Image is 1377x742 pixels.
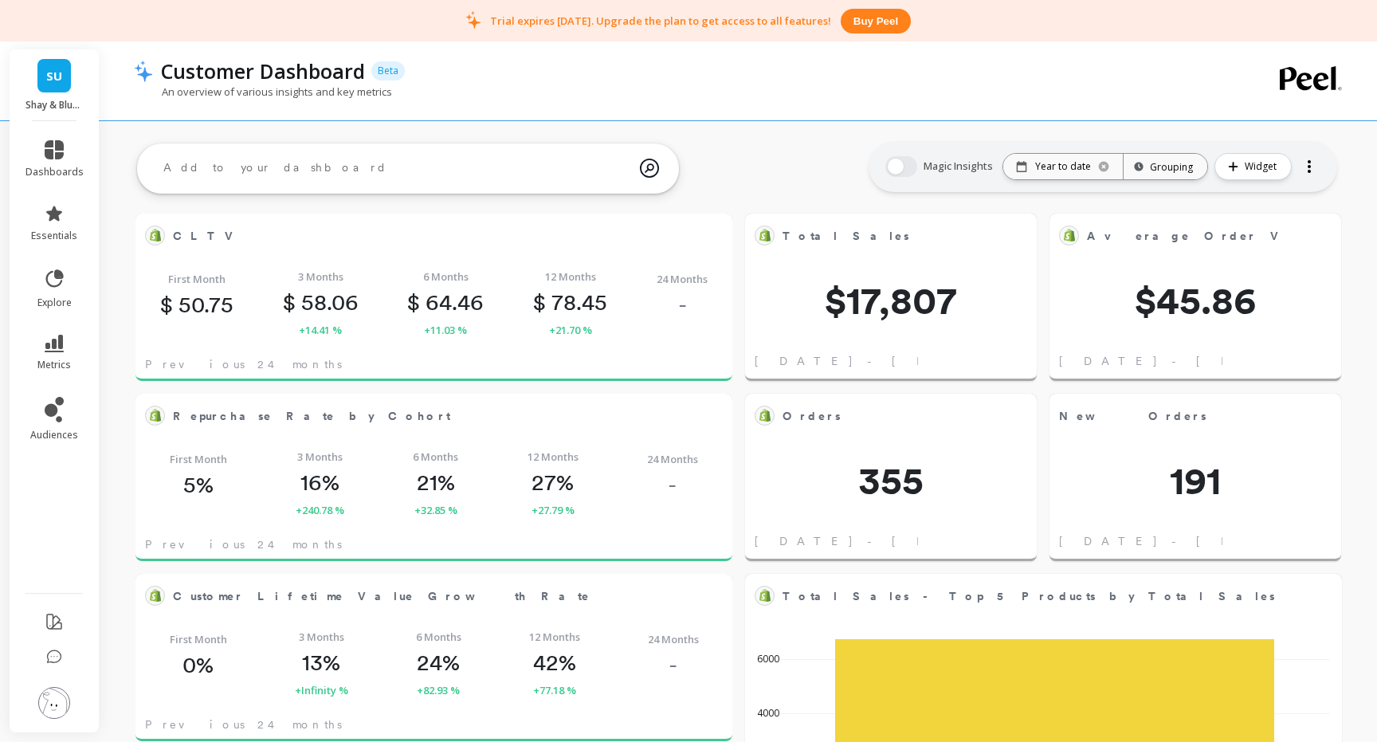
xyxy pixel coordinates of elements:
[1059,353,1296,369] span: [DATE] - [DATE]
[745,281,1037,320] span: $17,807
[417,682,460,698] span: +82.93 %
[145,356,342,372] span: Previous 24 months
[528,449,579,465] span: 12 Months
[296,502,344,518] span: +240.78 %
[678,291,687,318] p: -
[1087,228,1339,245] span: Average Order Value*
[924,159,996,175] span: Magic Insights
[841,9,911,33] button: Buy peel
[1214,153,1292,180] button: Widget
[173,408,450,425] span: Repurchase Rate by Cohort
[161,57,365,84] p: Customer Dashboard
[745,461,1037,500] span: 355
[533,682,576,698] span: +77.18 %
[300,469,339,496] p: 16%
[295,682,348,698] span: +Infinity %
[37,296,72,309] span: explore
[302,649,340,676] p: 13%
[160,291,233,318] p: 50.75
[46,67,62,85] span: SU
[173,405,672,427] span: Repurchase Rate by Cohort
[173,228,242,245] span: CLTV
[490,14,831,28] p: Trial expires [DATE]. Upgrade the plan to get access to all features!
[1059,408,1206,425] span: New Orders
[371,61,405,80] p: Beta
[783,405,976,427] span: Orders
[532,502,575,518] span: +27.79 %
[160,291,173,318] span: $
[529,629,580,645] span: 12 Months
[37,359,71,371] span: metrics
[299,629,344,645] span: 3 Months
[783,225,976,247] span: Total Sales
[1049,281,1341,320] span: $45.86
[647,451,698,467] span: 24 Months
[25,99,84,112] p: Shay & Blue USA
[1049,461,1341,500] span: 191
[533,649,576,676] p: 42%
[1059,405,1281,427] span: New Orders
[38,687,70,719] img: profile picture
[783,408,841,425] span: Orders
[533,289,546,316] span: $
[297,449,343,465] span: 3 Months
[134,60,153,82] img: header icon
[134,84,392,99] p: An overview of various insights and key metrics
[657,271,708,287] span: 24 Months
[413,449,458,465] span: 6 Months
[31,230,77,242] span: essentials
[173,585,672,607] span: Customer Lifetime Value Growth Rate
[783,585,1281,607] span: Total Sales - Top 5 Products by Total Sales
[1059,533,1296,549] span: [DATE] - [DATE]
[298,269,343,285] span: 3 Months
[1087,225,1281,247] span: Average Order Value*
[407,289,484,316] p: 64.46
[145,716,342,732] span: Previous 24 months
[1245,159,1281,175] span: Widget
[669,651,677,678] p: -
[755,533,991,549] span: [DATE] - [DATE]
[783,228,909,245] span: Total Sales
[173,588,590,605] span: Customer Lifetime Value Growth Rate
[423,269,469,285] span: 6 Months
[545,269,596,285] span: 12 Months
[533,289,607,316] p: 78.45
[30,429,78,442] span: audiences
[407,289,420,316] span: $
[640,147,659,190] img: magic search icon
[414,502,457,518] span: +32.85 %
[168,271,226,287] span: First Month
[424,322,467,338] span: +11.03 %
[283,289,296,316] span: $
[648,631,699,647] span: 24 Months
[416,629,461,645] span: 6 Months
[25,166,84,179] span: dashboards
[173,225,672,247] span: CLTV
[183,471,214,498] p: 5%
[145,536,342,552] span: Previous 24 months
[1138,159,1193,175] div: Grouping
[170,631,227,647] span: First Month
[283,289,359,316] p: 58.06
[299,322,342,338] span: +14.41 %
[549,322,592,338] span: +21.70 %
[783,588,1275,605] span: Total Sales - Top 5 Products by Total Sales
[170,451,227,467] span: First Month
[417,469,455,496] p: 21%
[755,353,991,369] span: [DATE] - [DATE]
[532,469,574,496] p: 27%
[417,649,460,676] p: 24%
[182,651,214,678] p: 0%
[1035,160,1091,173] p: Year to date
[668,471,677,498] p: -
